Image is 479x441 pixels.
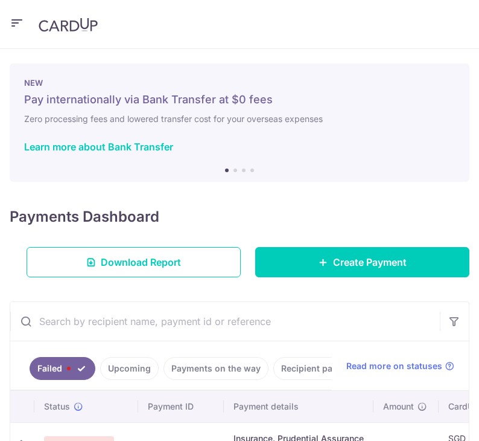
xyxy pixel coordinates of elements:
a: Learn more about Bank Transfer [24,141,173,153]
a: Read more on statuses [346,360,454,372]
a: Upcoming [100,357,159,380]
a: Recipient paid [273,357,348,380]
th: Payment details [224,391,373,422]
h5: Pay internationally via Bank Transfer at $0 fees [24,92,455,107]
span: Create Payment [333,255,407,269]
input: Search by recipient name, payment id or reference [10,302,440,341]
p: NEW [24,78,455,88]
a: Download Report [27,247,241,277]
span: Status [44,401,70,413]
th: Payment ID [138,391,224,422]
span: Amount [383,401,414,413]
span: Download Report [101,255,181,269]
h4: Payments Dashboard [10,206,159,228]
span: Read more on statuses [346,360,442,372]
a: Create Payment [255,247,469,277]
h6: Zero processing fees and lowered transfer cost for your overseas expenses [24,112,455,126]
img: CardUp [39,18,98,32]
a: Failed [30,357,95,380]
a: Payments on the way [163,357,268,380]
